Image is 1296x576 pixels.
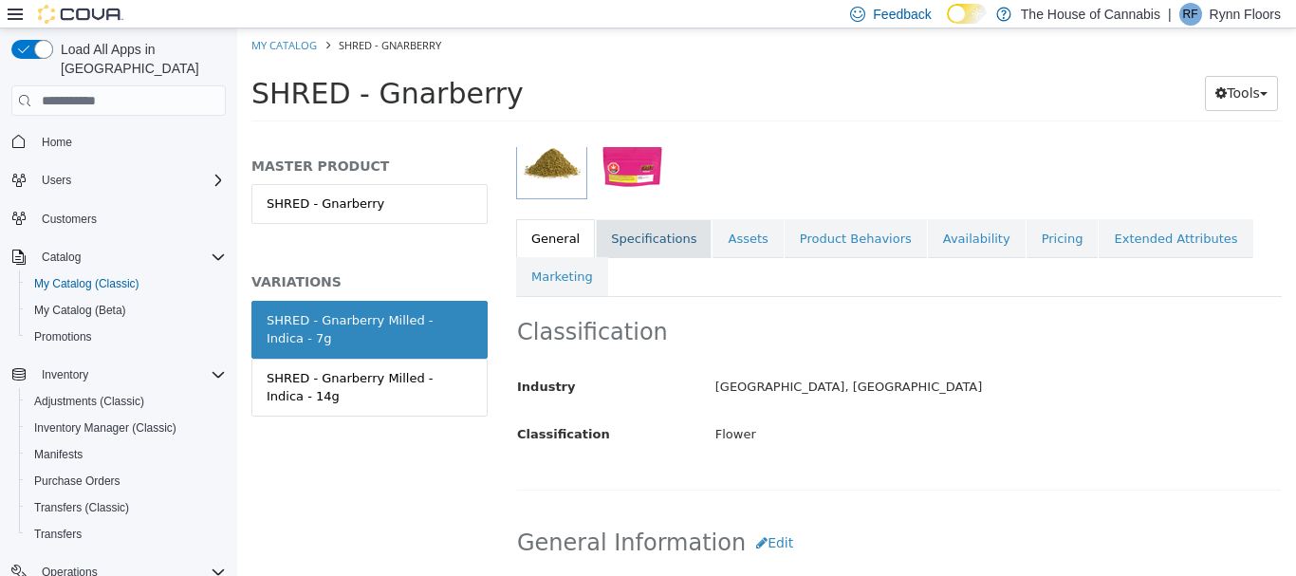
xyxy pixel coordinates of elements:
[34,363,96,386] button: Inventory
[27,390,226,413] span: Adjustments (Classic)
[29,283,235,320] div: SHRED - Gnarberry Milled - Indica - 7g
[14,245,250,262] h5: VARIATIONS
[34,447,83,462] span: Manifests
[27,443,90,466] a: Manifests
[27,496,137,519] a: Transfers (Classic)
[34,169,226,192] span: Users
[27,470,128,492] a: Purchase Orders
[27,523,226,546] span: Transfers
[27,390,152,413] a: Adjustments (Classic)
[19,415,233,441] button: Inventory Manager (Classic)
[19,468,233,494] button: Purchase Orders
[475,191,546,231] a: Assets
[29,341,235,378] div: SHRED - Gnarberry Milled - Indica - 14g
[34,527,82,542] span: Transfers
[19,297,233,324] button: My Catalog (Beta)
[34,420,176,436] span: Inventory Manager (Classic)
[102,9,204,24] span: SHRED - Gnarberry
[280,497,1044,532] h2: General Information
[27,272,226,295] span: My Catalog (Classic)
[4,362,233,388] button: Inventory
[873,5,931,24] span: Feedback
[1183,3,1198,26] span: RF
[42,173,71,188] span: Users
[34,329,92,344] span: Promotions
[34,129,226,153] span: Home
[280,399,373,413] span: Classification
[53,40,226,78] span: Load All Apps in [GEOGRAPHIC_DATA]
[509,497,566,532] button: Edit
[34,474,120,489] span: Purchase Orders
[4,205,233,232] button: Customers
[4,244,233,270] button: Catalog
[38,5,123,24] img: Cova
[27,443,226,466] span: Manifests
[1021,3,1160,26] p: The House of Cannabis
[691,191,788,231] a: Availability
[19,494,233,521] button: Transfers (Classic)
[19,388,233,415] button: Adjustments (Classic)
[14,48,287,82] span: SHRED - Gnarberry
[27,417,184,439] a: Inventory Manager (Classic)
[34,394,144,409] span: Adjustments (Classic)
[42,250,81,265] span: Catalog
[968,47,1041,83] button: Tools
[359,191,474,231] a: Specifications
[464,390,1058,423] div: Flower
[280,351,339,365] span: Industry
[464,343,1058,376] div: [GEOGRAPHIC_DATA], [GEOGRAPHIC_DATA]
[34,208,104,231] a: Customers
[42,212,97,227] span: Customers
[27,417,226,439] span: Inventory Manager (Classic)
[34,131,80,154] a: Home
[34,303,126,318] span: My Catalog (Beta)
[19,521,233,548] button: Transfers
[27,325,226,348] span: Promotions
[19,441,233,468] button: Manifests
[27,496,226,519] span: Transfers (Classic)
[14,129,250,146] h5: MASTER PRODUCT
[4,127,233,155] button: Home
[19,270,233,297] button: My Catalog (Classic)
[1179,3,1202,26] div: Rynn Floors
[34,500,129,515] span: Transfers (Classic)
[27,272,147,295] a: My Catalog (Classic)
[34,363,226,386] span: Inventory
[279,191,358,231] a: General
[947,4,987,24] input: Dark Mode
[27,325,100,348] a: Promotions
[14,156,250,195] a: SHRED - Gnarberry
[27,523,89,546] a: Transfers
[14,9,80,24] a: My Catalog
[34,246,88,269] button: Catalog
[19,324,233,350] button: Promotions
[789,191,861,231] a: Pricing
[1210,3,1281,26] p: Rynn Floors
[42,135,72,150] span: Home
[280,289,1044,319] h2: Classification
[547,191,690,231] a: Product Behaviors
[279,229,371,269] a: Marketing
[947,24,948,25] span: Dark Mode
[34,246,226,269] span: Catalog
[27,299,226,322] span: My Catalog (Beta)
[861,191,1015,231] a: Extended Attributes
[42,367,88,382] span: Inventory
[34,169,79,192] button: Users
[34,276,139,291] span: My Catalog (Classic)
[1168,3,1172,26] p: |
[27,470,226,492] span: Purchase Orders
[34,207,226,231] span: Customers
[27,299,134,322] a: My Catalog (Beta)
[4,167,233,194] button: Users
